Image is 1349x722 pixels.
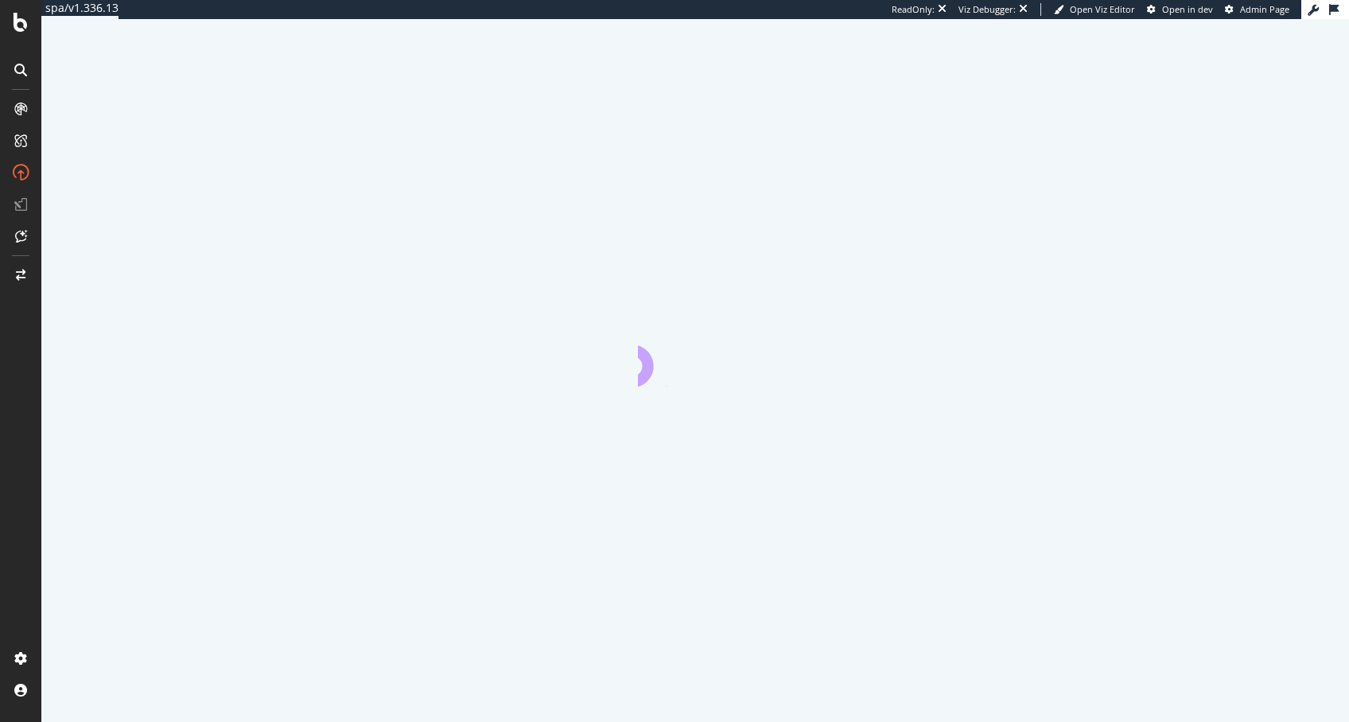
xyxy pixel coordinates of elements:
a: Open Viz Editor [1054,3,1135,16]
div: Viz Debugger: [958,3,1016,16]
span: Open Viz Editor [1070,3,1135,15]
span: Admin Page [1240,3,1289,15]
div: animation [638,329,752,386]
a: Admin Page [1225,3,1289,16]
span: Open in dev [1162,3,1213,15]
div: ReadOnly: [892,3,935,16]
a: Open in dev [1147,3,1213,16]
